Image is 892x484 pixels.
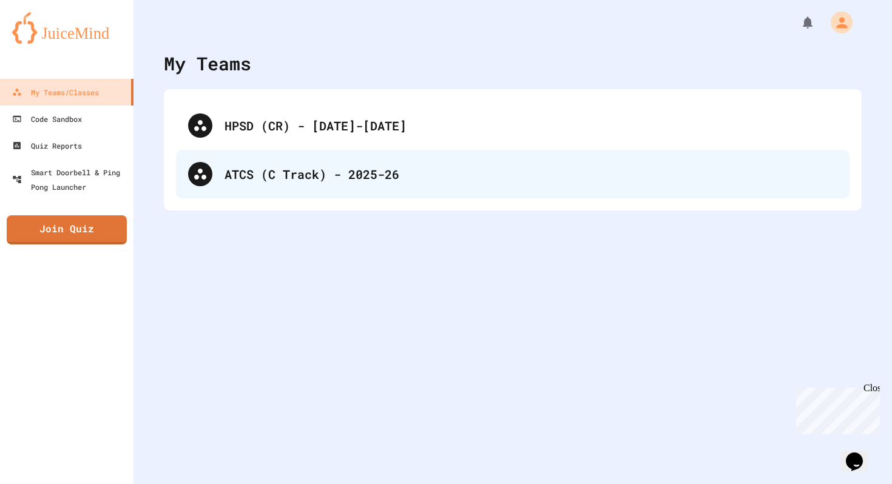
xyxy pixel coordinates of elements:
[791,383,880,434] iframe: chat widget
[5,5,84,77] div: Chat with us now!Close
[12,112,82,126] div: Code Sandbox
[225,165,837,183] div: ATCS (C Track) - 2025-26
[176,150,850,198] div: ATCS (C Track) - 2025-26
[176,101,850,150] div: HPSD (CR) - [DATE]-[DATE]
[12,165,129,194] div: Smart Doorbell & Ping Pong Launcher
[12,12,121,44] img: logo-orange.svg
[164,50,251,77] div: My Teams
[818,8,856,36] div: My Account
[225,116,837,135] div: HPSD (CR) - [DATE]-[DATE]
[12,85,99,99] div: My Teams/Classes
[7,215,127,244] a: Join Quiz
[12,138,82,153] div: Quiz Reports
[841,435,880,472] iframe: chat widget
[778,12,818,33] div: My Notifications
